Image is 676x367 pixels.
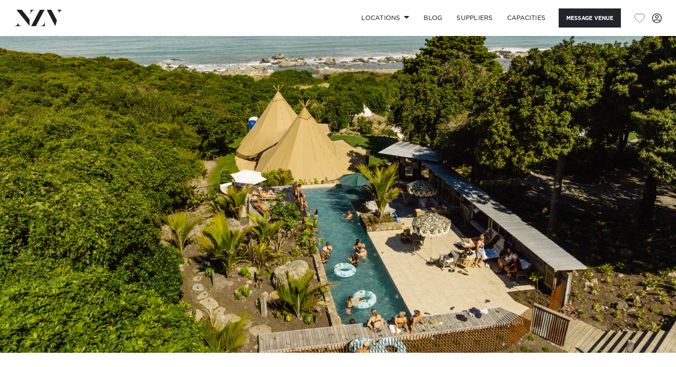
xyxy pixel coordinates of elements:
[416,8,449,28] a: BLOG
[14,10,63,26] img: nzv-logo.png
[449,8,500,28] a: SUPPLIERS
[559,8,621,28] button: Message Venue
[354,8,416,28] a: Locations
[500,8,553,28] a: Capacities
